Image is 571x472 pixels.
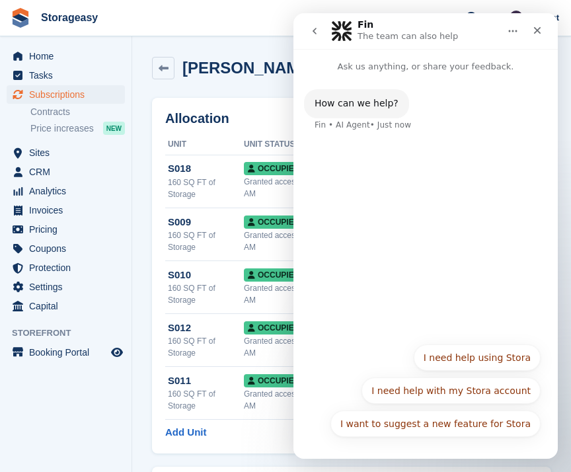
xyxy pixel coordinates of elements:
th: Unit Status [244,134,447,155]
span: Analytics [29,182,108,200]
span: Tasks [29,66,108,85]
div: S012 [168,321,244,336]
div: Granted access by [PERSON_NAME] on [DATE] 11:01 AM [244,335,447,359]
span: Create [414,11,440,24]
div: S010 [168,268,244,283]
span: Help [479,11,498,24]
div: 160 SQ FT of Storage [168,177,244,200]
span: Pricing [29,220,108,239]
a: menu [7,239,125,258]
a: menu [7,143,125,162]
a: menu [7,297,125,315]
span: Occupied [244,321,303,334]
a: Storageasy [36,7,103,28]
span: Settings [29,278,108,296]
div: S018 [168,161,244,177]
img: James Stewart [510,11,523,24]
iframe: Intercom live chat [293,13,558,459]
div: 160 SQ FT of Storage [168,229,244,253]
a: Preview store [109,344,125,360]
th: Unit [165,134,244,155]
div: 160 SQ FT of Storage [168,335,244,359]
a: Contracts [30,106,125,118]
a: menu [7,220,125,239]
a: menu [7,47,125,65]
a: Add Unit [165,425,206,440]
span: Occupied [244,374,303,387]
h2: [PERSON_NAME] [182,59,315,77]
span: Sites [29,143,108,162]
a: menu [7,182,125,200]
img: stora-icon-8386f47178a22dfd0bd8f6a31ec36ba5ce8667c1dd55bd0f319d3a0aa187defe.svg [11,8,30,28]
a: menu [7,278,125,296]
span: Booking Portal [29,343,108,362]
div: 160 SQ FT of Storage [168,282,244,306]
span: Occupied [244,162,303,175]
span: Home [29,47,108,65]
a: menu [7,258,125,277]
span: Occupied [244,268,303,282]
div: Granted access by [PERSON_NAME] on [DATE] 11:01 AM [244,388,447,412]
div: 160 SQ FT of Storage [168,388,244,412]
h2: Allocation [165,111,538,126]
span: Coupons [29,239,108,258]
span: Storefront [12,327,132,340]
span: Price increases [30,122,94,135]
span: Capital [29,297,108,315]
span: Occupied [244,216,303,229]
a: Price increases NEW [30,121,125,136]
div: S011 [168,374,244,389]
a: menu [7,85,125,104]
span: Subscriptions [29,85,108,104]
div: Granted access by [PERSON_NAME] on [DATE] 11:01 AM [244,282,447,306]
span: Invoices [29,201,108,219]
div: NEW [103,122,125,135]
div: Granted access by [PERSON_NAME] on [DATE] 11:11 AM [244,229,447,253]
a: menu [7,66,125,85]
span: Protection [29,258,108,277]
a: menu [7,201,125,219]
span: Account [525,11,559,24]
div: S009 [168,215,244,230]
a: menu [7,343,125,362]
div: Granted access by [PERSON_NAME] on [DATE] 10:50 AM [244,176,447,200]
a: menu [7,163,125,181]
span: CRM [29,163,108,181]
